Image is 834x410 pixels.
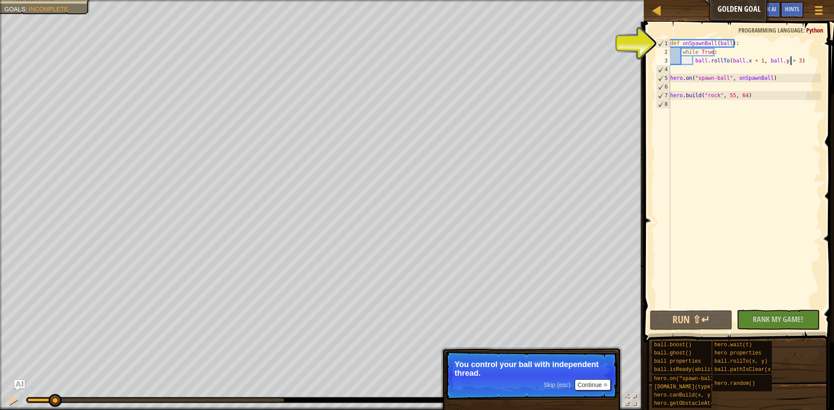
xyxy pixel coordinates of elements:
p: You control your ball with independent thread. [454,360,609,377]
button: Continue [575,379,611,390]
button: Run ⇧↵ [650,310,733,330]
span: Python [806,26,823,34]
span: Rank My Game! [753,314,803,325]
button: Rank My Game! [737,310,820,330]
div: 6 [656,82,670,91]
span: hero.getObstacleAt(x, y) [654,400,729,407]
button: Ask AI [757,2,781,18]
span: ball properties [654,358,701,364]
span: ball.rollTo(x, y) [715,358,768,364]
button: Toggle fullscreen [622,392,639,410]
div: 3 [656,56,670,65]
div: 1 [656,39,670,48]
div: 2 [656,48,670,56]
span: Goals [4,6,25,13]
div: 4 [656,65,670,74]
span: hero properties [715,350,761,356]
span: Ask AI [761,5,776,13]
span: [DOMAIN_NAME](type, x, y) [654,384,732,390]
button: Show game menu [808,2,830,22]
span: ball.isReady(ability) [654,367,720,373]
span: Skip (esc) [543,381,570,388]
span: Hints [785,5,799,13]
span: ball.ghost() [654,350,692,356]
span: ball.pathIsClear(x, y) [715,367,783,373]
span: Programming language [738,26,803,34]
div: 8 [656,100,670,108]
div: 5 [656,74,670,82]
button: Ctrl + P: Pause [4,392,22,410]
span: : [803,26,806,34]
span: hero.on("spawn-ball", f) [654,376,729,382]
span: : [25,6,29,13]
span: hero.canBuild(x, y) [654,392,714,398]
button: Ask AI [14,380,25,390]
span: ball.boost() [654,342,692,348]
span: hero.wait(t) [715,342,752,348]
div: 7 [656,91,670,100]
span: Incomplete [29,6,68,13]
span: hero.random() [715,380,755,387]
